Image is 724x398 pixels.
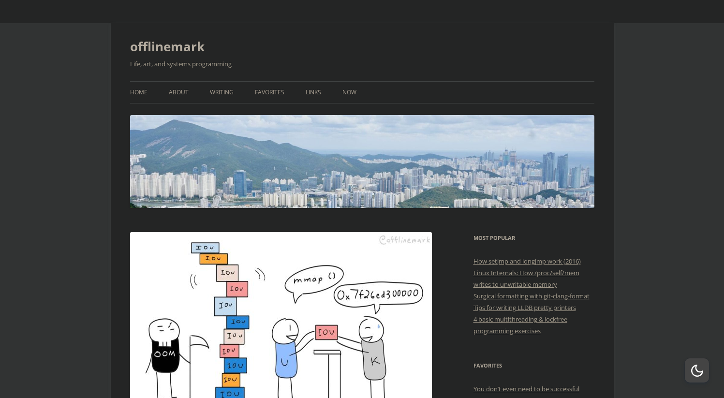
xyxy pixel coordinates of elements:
[473,257,581,265] a: How setjmp and longjmp work (2016)
[255,82,284,103] a: Favorites
[342,82,356,103] a: Now
[473,384,579,393] a: You don’t even need to be successful
[130,35,205,58] a: offlinemark
[473,315,567,335] a: 4 basic multithreading & lockfree programming exercises
[130,58,594,70] h2: Life, art, and systems programming
[210,82,234,103] a: Writing
[473,292,590,300] a: Surgical formatting with git-clang-format
[473,303,576,312] a: Tips for writing LLDB pretty printers
[473,268,579,289] a: Linux Internals: How /proc/self/mem writes to unwritable memory
[130,115,594,207] img: offlinemark
[306,82,321,103] a: Links
[473,360,594,371] h3: Favorites
[473,232,594,244] h3: Most Popular
[169,82,189,103] a: About
[130,82,148,103] a: Home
